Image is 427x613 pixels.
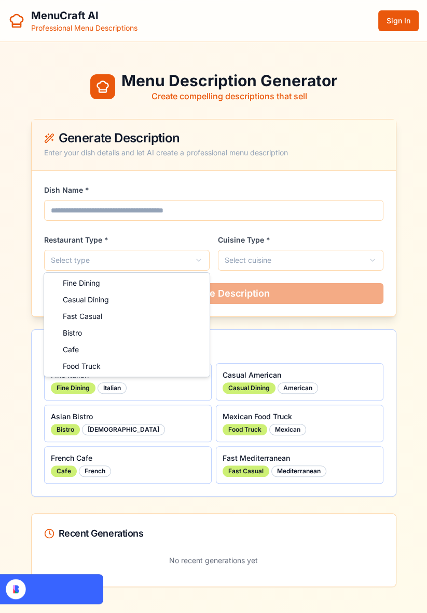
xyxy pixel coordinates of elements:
[63,361,101,371] span: Food Truck
[63,311,102,322] span: Fast Casual
[63,278,100,288] span: Fine Dining
[63,328,82,338] span: Bistro
[63,344,79,355] span: Cafe
[63,295,109,305] span: Casual Dining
